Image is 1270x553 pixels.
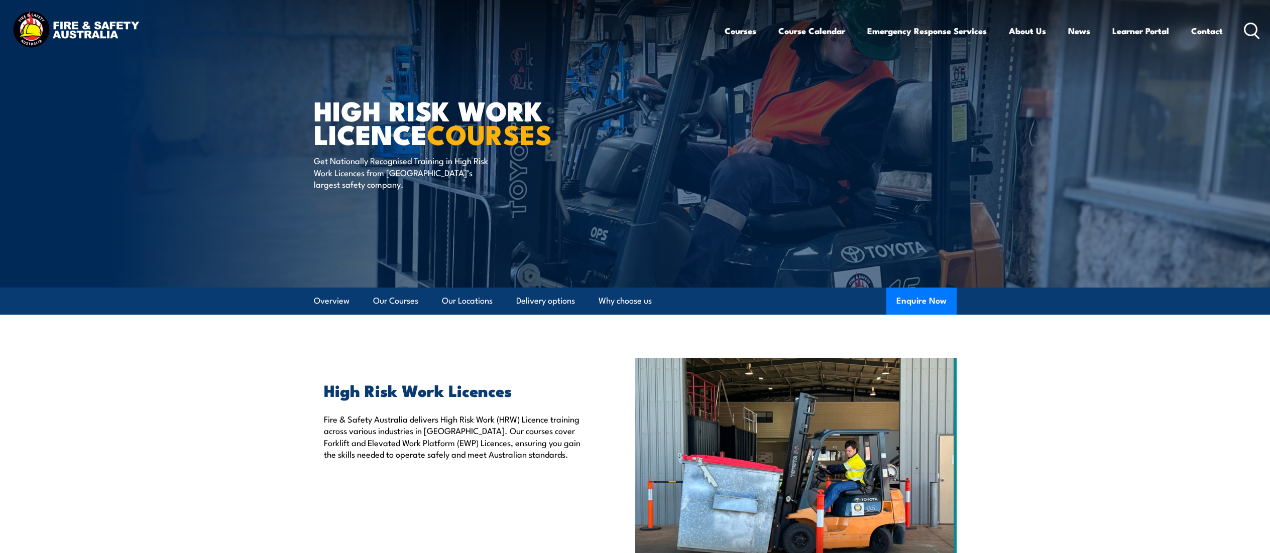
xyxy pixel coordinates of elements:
a: Why choose us [599,288,652,314]
a: Course Calendar [778,18,845,44]
a: Overview [314,288,350,314]
a: Delivery options [516,288,575,314]
a: Contact [1191,18,1223,44]
strong: COURSES [427,112,552,154]
p: Get Nationally Recognised Training in High Risk Work Licences from [GEOGRAPHIC_DATA]’s largest sa... [314,155,497,190]
p: Fire & Safety Australia delivers High Risk Work (HRW) Licence training across various industries ... [324,413,589,460]
a: Our Locations [442,288,493,314]
button: Enquire Now [886,288,957,315]
h2: High Risk Work Licences [324,383,589,397]
a: News [1068,18,1090,44]
a: Our Courses [373,288,418,314]
a: Courses [725,18,756,44]
a: About Us [1009,18,1046,44]
h1: High Risk Work Licence [314,98,562,145]
a: Emergency Response Services [867,18,987,44]
a: Learner Portal [1112,18,1169,44]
